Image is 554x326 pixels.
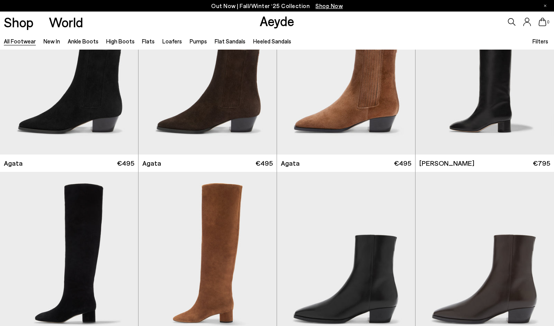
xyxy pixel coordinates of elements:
a: World [49,15,83,29]
a: Shop [4,15,33,29]
span: Agata [142,158,161,168]
a: Agata €495 [138,155,277,172]
span: €495 [255,158,273,168]
a: Loafers [162,38,182,45]
a: Agata €495 [277,155,415,172]
span: €495 [394,158,411,168]
a: Heeled Sandals [253,38,291,45]
a: High Boots [106,38,135,45]
span: €795 [533,158,550,168]
span: €495 [117,158,134,168]
a: New In [43,38,60,45]
span: [PERSON_NAME] [419,158,474,168]
a: 0 [539,18,546,26]
p: Out Now | Fall/Winter ‘25 Collection [211,1,343,11]
a: Flat Sandals [215,38,245,45]
span: Filters [532,38,548,45]
span: Agata [281,158,300,168]
a: All Footwear [4,38,36,45]
a: Aeyde [260,13,294,29]
span: Navigate to /collections/new-in [315,2,343,9]
a: Ankle Boots [68,38,98,45]
a: Pumps [190,38,207,45]
span: Agata [4,158,23,168]
a: [PERSON_NAME] €795 [415,155,554,172]
a: Flats [142,38,155,45]
span: 0 [546,20,550,24]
